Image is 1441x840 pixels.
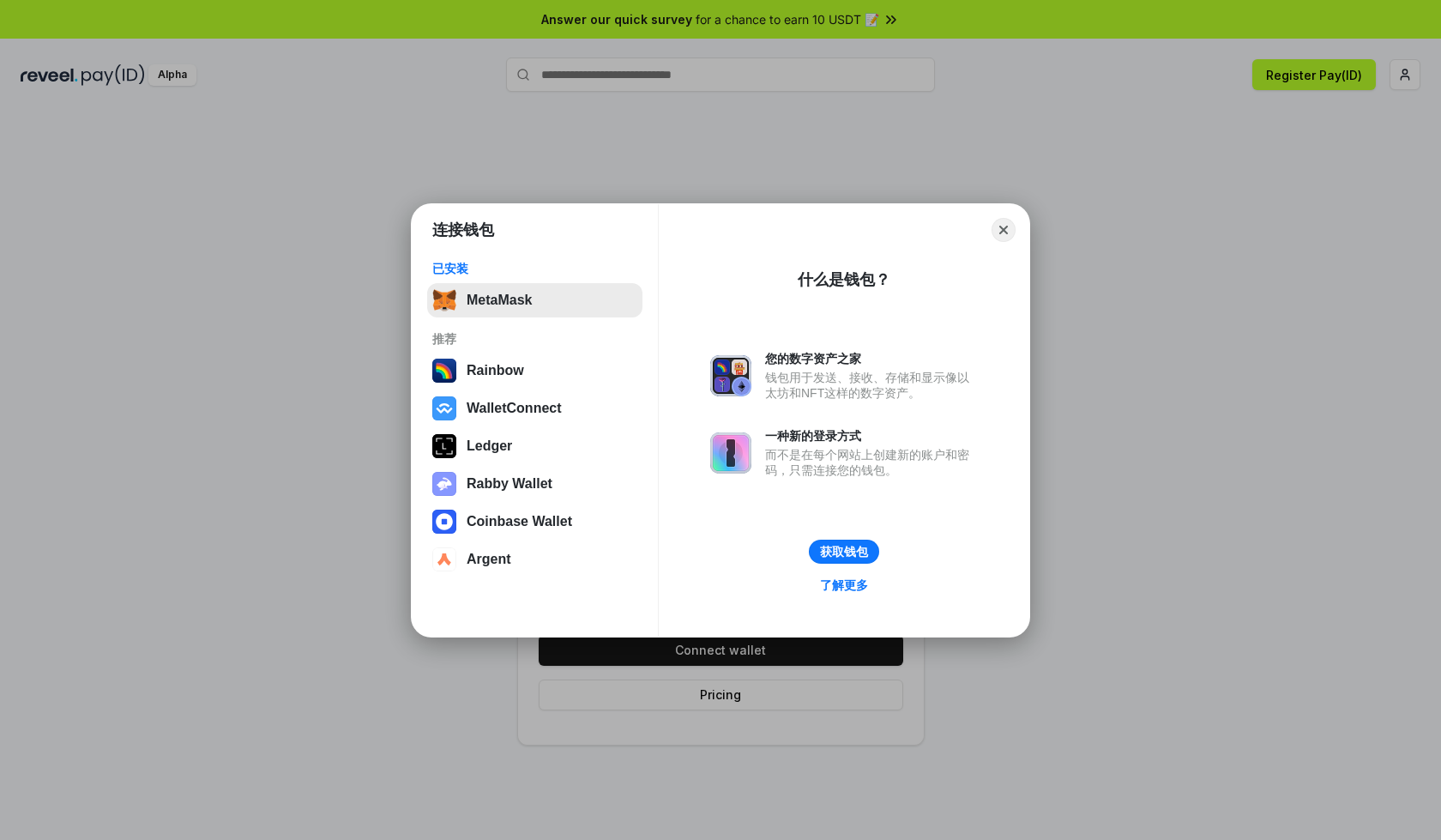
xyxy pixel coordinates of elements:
[432,288,456,312] img: svg+xml,%3Csvg%20fill%3D%22none%22%20height%3D%2233%22%20viewBox%3D%220%200%2035%2033%22%20width%...
[432,434,456,458] img: svg+xml,%3Csvg%20xmlns%3D%22http%3A%2F%2Fwww.w3.org%2F2000%2Fsvg%22%20width%3D%2228%22%20height%3...
[820,544,868,559] div: 获取钱包
[432,547,456,571] img: svg+xml,%3Csvg%20width%3D%2228%22%20height%3D%2228%22%20viewBox%3D%220%200%2028%2028%22%20fill%3D...
[432,261,637,276] div: 已安装
[765,370,978,401] div: 钱包用于发送、接收、存储和显示像以太坊和NFT这样的数字资产。
[427,429,642,463] button: Ledger
[467,401,562,416] div: WalletConnect
[432,396,456,420] img: svg+xml,%3Csvg%20width%3D%2228%22%20height%3D%2228%22%20viewBox%3D%220%200%2028%2028%22%20fill%3D...
[427,354,642,388] button: Rainbow
[427,467,642,501] button: Rabby Wallet
[427,542,642,577] button: Argent
[427,391,642,426] button: WalletConnect
[432,220,494,240] h1: 连接钱包
[809,540,879,564] button: 获取钱包
[432,472,456,496] img: svg+xml,%3Csvg%20xmlns%3D%22http%3A%2F%2Fwww.w3.org%2F2000%2Fsvg%22%20fill%3D%22none%22%20viewBox...
[992,218,1016,242] button: Close
[467,552,511,567] div: Argent
[820,577,868,593] div: 了解更多
[467,476,552,492] div: Rabby Wallet
[467,438,512,454] div: Ledger
[432,510,456,534] img: svg+xml,%3Csvg%20width%3D%2228%22%20height%3D%2228%22%20viewBox%3D%220%200%2028%2028%22%20fill%3D...
[810,574,878,596] a: 了解更多
[467,293,532,308] div: MetaMask
[765,428,978,444] div: 一种新的登录方式
[710,355,751,396] img: svg+xml,%3Csvg%20xmlns%3D%22http%3A%2F%2Fwww.w3.org%2F2000%2Fsvg%22%20fill%3D%22none%22%20viewBox...
[432,359,456,383] img: svg+xml,%3Csvg%20width%3D%22120%22%20height%3D%22120%22%20viewBox%3D%220%200%20120%20120%22%20fil...
[798,269,890,290] div: 什么是钱包？
[765,351,978,366] div: 您的数字资产之家
[432,331,637,347] div: 推荐
[467,363,524,378] div: Rainbow
[427,283,642,317] button: MetaMask
[765,447,978,478] div: 而不是在每个网站上创建新的账户和密码，只需连接您的钱包。
[467,514,572,529] div: Coinbase Wallet
[710,432,751,474] img: svg+xml,%3Csvg%20xmlns%3D%22http%3A%2F%2Fwww.w3.org%2F2000%2Fsvg%22%20fill%3D%22none%22%20viewBox...
[427,505,642,539] button: Coinbase Wallet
